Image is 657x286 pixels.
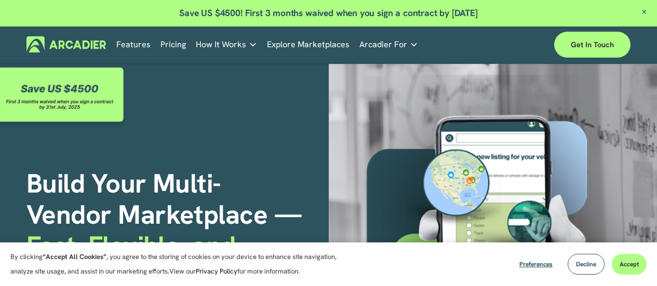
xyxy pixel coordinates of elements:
strong: “Accept All Cookies” [43,252,106,261]
a: Pricing [160,36,186,52]
button: Accept [612,254,647,275]
p: By clicking , you agree to the storing of cookies on your device to enhance site navigation, anal... [10,250,348,279]
img: Arcadier [26,36,106,52]
button: Decline [568,254,605,275]
button: Preferences [512,254,560,275]
span: Arcadier For [359,37,407,52]
span: Preferences [519,260,553,268]
a: Features [116,36,151,52]
a: Privacy Policy [196,267,237,276]
span: How It Works [196,37,246,52]
span: Decline [576,260,596,268]
a: Explore Marketplaces [267,36,350,52]
span: Accept [620,260,639,268]
a: Get in touch [554,32,631,58]
a: folder dropdown [359,36,418,52]
a: folder dropdown [196,36,257,52]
